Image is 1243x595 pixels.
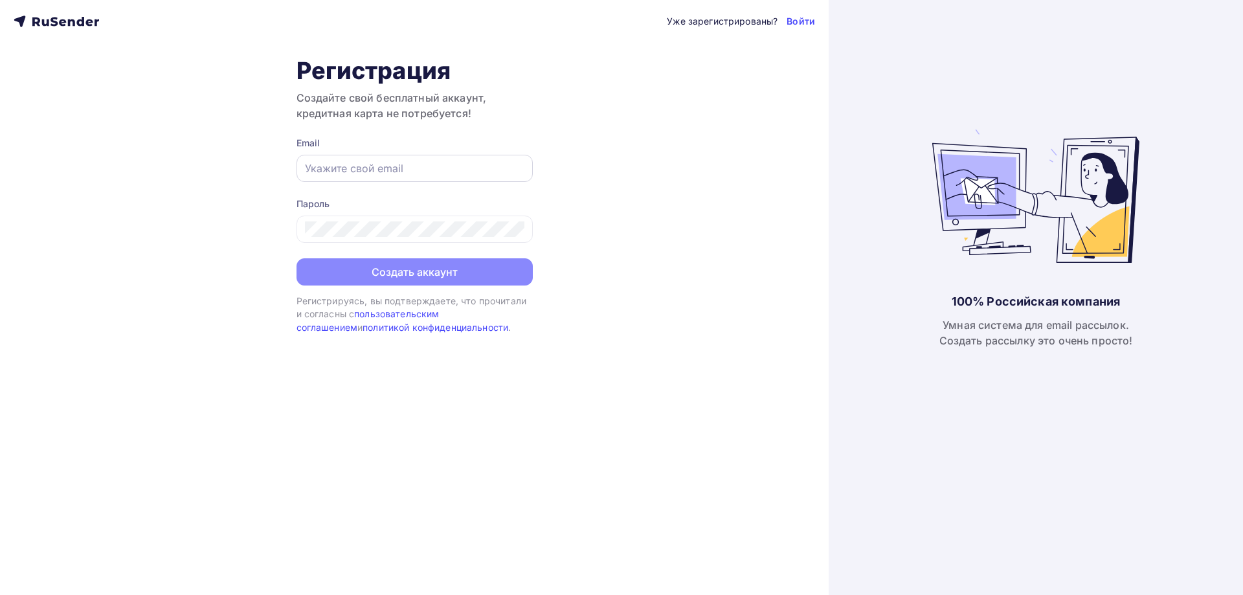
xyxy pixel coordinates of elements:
div: 100% Российская компания [952,294,1120,309]
a: политикой конфиденциальности [363,322,508,333]
a: пользовательским соглашением [297,308,440,332]
div: Умная система для email рассылок. Создать рассылку это очень просто! [939,317,1133,348]
button: Создать аккаунт [297,258,533,286]
div: Регистрируясь, вы подтверждаете, что прочитали и согласны с и . [297,295,533,334]
div: Пароль [297,197,533,210]
a: Войти [787,15,815,28]
h3: Создайте свой бесплатный аккаунт, кредитная карта не потребуется! [297,90,533,121]
div: Email [297,137,533,150]
h1: Регистрация [297,56,533,85]
div: Уже зарегистрированы? [667,15,778,28]
input: Укажите свой email [305,161,524,176]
